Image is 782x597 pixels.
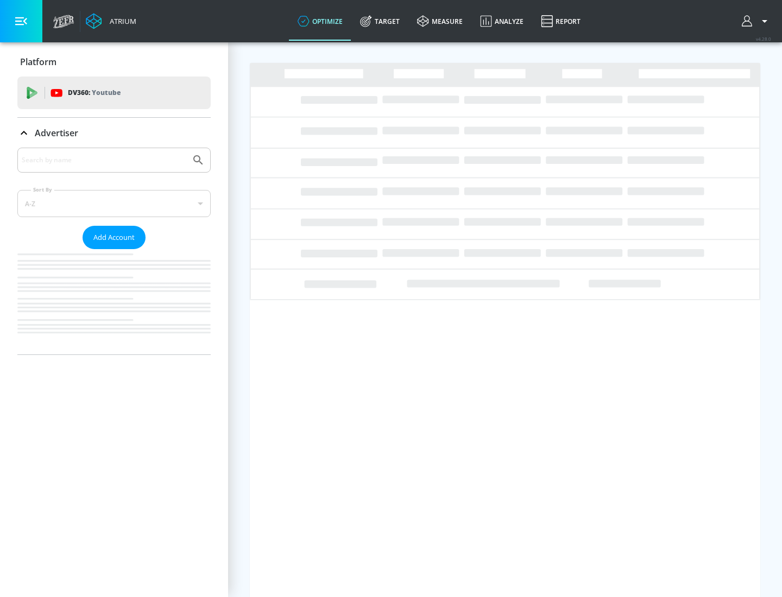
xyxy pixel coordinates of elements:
a: optimize [289,2,351,41]
input: Search by name [22,153,186,167]
div: Advertiser [17,118,211,148]
div: Atrium [105,16,136,26]
label: Sort By [31,186,54,193]
nav: list of Advertiser [17,249,211,354]
p: Advertiser [35,127,78,139]
span: v 4.28.0 [756,36,771,42]
a: measure [408,2,471,41]
p: Youtube [92,87,121,98]
a: Atrium [86,13,136,29]
p: DV360: [68,87,121,99]
span: Add Account [93,231,135,244]
a: Report [532,2,589,41]
a: Target [351,2,408,41]
p: Platform [20,56,56,68]
div: DV360: Youtube [17,77,211,109]
div: A-Z [17,190,211,217]
div: Advertiser [17,148,211,354]
a: Analyze [471,2,532,41]
div: Platform [17,47,211,77]
button: Add Account [83,226,146,249]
